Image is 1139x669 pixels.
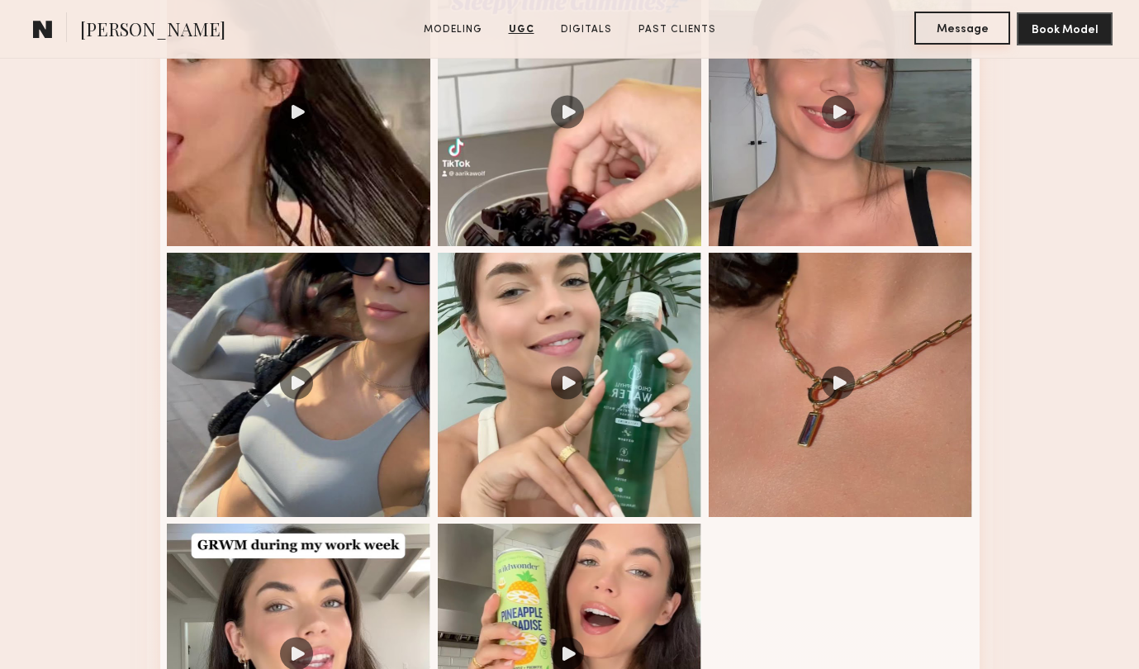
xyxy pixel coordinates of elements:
[914,12,1010,45] button: Message
[554,22,619,37] a: Digitals
[417,22,489,37] a: Modeling
[632,22,723,37] a: Past Clients
[1017,12,1113,45] button: Book Model
[1017,21,1113,36] a: Book Model
[80,17,225,45] span: [PERSON_NAME]
[502,22,541,37] a: UGC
